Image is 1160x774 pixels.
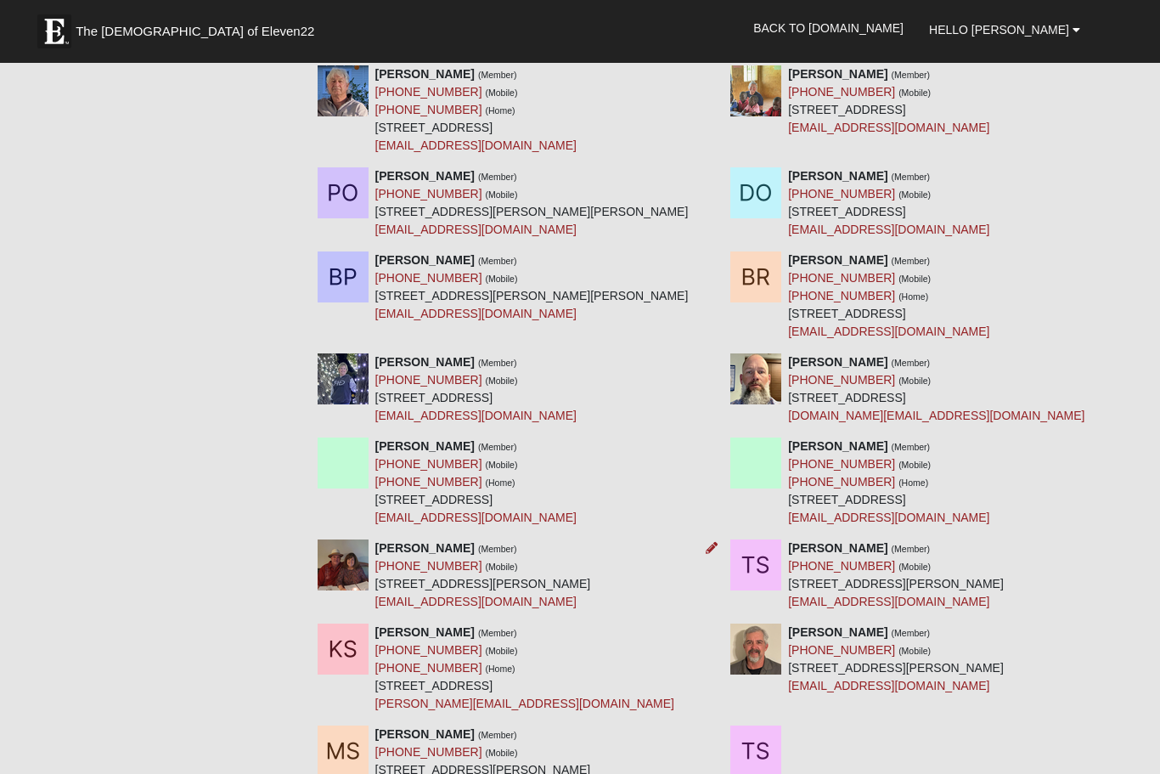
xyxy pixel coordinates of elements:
a: [PERSON_NAME][EMAIL_ADDRESS][DOMAIN_NAME] [375,697,674,710]
a: [DOMAIN_NAME][EMAIL_ADDRESS][DOMAIN_NAME] [788,409,1084,422]
a: [PHONE_NUMBER] [788,187,895,201]
small: (Mobile) [486,376,518,386]
small: (Home) [486,105,515,116]
a: [PHONE_NUMBER] [375,661,482,675]
span: The [DEMOGRAPHIC_DATA] of Eleven22 [76,23,314,40]
strong: [PERSON_NAME] [375,439,475,453]
small: (Member) [892,442,931,452]
a: [PHONE_NUMBER] [375,559,482,573]
strong: [PERSON_NAME] [375,253,475,267]
span: Hello [PERSON_NAME] [929,23,1069,37]
small: (Member) [892,70,931,80]
a: [PHONE_NUMBER] [788,559,895,573]
a: Back to [DOMAIN_NAME] [740,7,916,49]
div: [STREET_ADDRESS] [788,167,989,239]
a: The [DEMOGRAPHIC_DATA] of Eleven22 [29,6,369,48]
strong: [PERSON_NAME] [375,727,475,741]
small: (Member) [478,256,517,266]
small: (Mobile) [898,562,931,572]
small: (Member) [478,544,517,554]
a: [PHONE_NUMBER] [788,373,895,387]
a: [PHONE_NUMBER] [788,457,895,471]
a: [EMAIL_ADDRESS][DOMAIN_NAME] [375,595,577,608]
a: [PHONE_NUMBER] [375,85,482,99]
div: [STREET_ADDRESS] [375,353,577,425]
a: Hello [PERSON_NAME] [916,8,1093,51]
a: [PHONE_NUMBER] [375,271,482,285]
div: [STREET_ADDRESS] [788,65,989,137]
div: [STREET_ADDRESS] [788,353,1084,425]
a: [EMAIL_ADDRESS][DOMAIN_NAME] [375,409,577,422]
a: [EMAIL_ADDRESS][DOMAIN_NAME] [375,511,577,524]
strong: [PERSON_NAME] [788,169,887,183]
div: [STREET_ADDRESS] [375,624,674,713]
small: (Home) [898,477,928,488]
strong: [PERSON_NAME] [375,625,475,639]
a: [EMAIL_ADDRESS][DOMAIN_NAME] [788,121,989,134]
strong: [PERSON_NAME] [375,67,475,81]
a: [EMAIL_ADDRESS][DOMAIN_NAME] [375,307,577,320]
a: [PHONE_NUMBER] [788,643,895,657]
small: (Member) [892,256,931,266]
small: (Member) [478,172,517,182]
div: [STREET_ADDRESS] [375,438,577,527]
a: [PHONE_NUMBER] [375,373,482,387]
strong: [PERSON_NAME] [788,439,887,453]
strong: [PERSON_NAME] [375,355,475,369]
small: (Mobile) [486,460,518,470]
a: [EMAIL_ADDRESS][DOMAIN_NAME] [375,223,577,236]
small: (Mobile) [486,88,518,98]
small: (Member) [892,628,931,638]
a: [EMAIL_ADDRESS][DOMAIN_NAME] [788,679,989,692]
small: (Mobile) [898,274,931,284]
div: [STREET_ADDRESS][PERSON_NAME] [788,624,1004,695]
small: (Member) [892,172,931,182]
img: Eleven22 logo [37,14,71,48]
a: [EMAIL_ADDRESS][DOMAIN_NAME] [375,138,577,152]
small: (Mobile) [898,376,931,386]
small: (Member) [892,358,931,368]
small: (Member) [478,442,517,452]
small: (Home) [486,664,515,674]
div: [STREET_ADDRESS][PERSON_NAME] [788,540,1004,611]
a: [PHONE_NUMBER] [375,643,482,657]
small: (Mobile) [486,274,518,284]
strong: [PERSON_NAME] [375,541,475,555]
a: [EMAIL_ADDRESS][DOMAIN_NAME] [788,595,989,608]
a: [PHONE_NUMBER] [375,187,482,201]
small: (Home) [486,477,515,488]
a: [PHONE_NUMBER] [788,271,895,285]
small: (Mobile) [486,646,518,656]
small: (Mobile) [898,460,931,470]
small: (Member) [478,358,517,368]
a: [PHONE_NUMBER] [788,475,895,489]
small: (Member) [478,628,517,638]
small: (Member) [892,544,931,554]
strong: [PERSON_NAME] [788,625,887,639]
a: [PHONE_NUMBER] [375,457,482,471]
a: [PHONE_NUMBER] [375,103,482,116]
small: (Mobile) [898,88,931,98]
strong: [PERSON_NAME] [375,169,475,183]
small: (Mobile) [486,562,518,572]
small: (Member) [478,70,517,80]
a: [PHONE_NUMBER] [375,475,482,489]
small: (Member) [478,730,517,740]
div: [STREET_ADDRESS] [788,251,989,341]
strong: [PERSON_NAME] [788,541,887,555]
small: (Mobile) [898,189,931,200]
strong: [PERSON_NAME] [788,355,887,369]
div: [STREET_ADDRESS][PERSON_NAME][PERSON_NAME] [375,251,689,323]
small: (Mobile) [898,646,931,656]
a: [EMAIL_ADDRESS][DOMAIN_NAME] [788,325,989,338]
a: [EMAIL_ADDRESS][DOMAIN_NAME] [788,511,989,524]
div: [STREET_ADDRESS] [375,65,577,155]
div: [STREET_ADDRESS][PERSON_NAME] [375,540,591,611]
strong: [PERSON_NAME] [788,67,887,81]
strong: [PERSON_NAME] [788,253,887,267]
div: [STREET_ADDRESS][PERSON_NAME][PERSON_NAME] [375,167,689,239]
a: [PHONE_NUMBER] [788,85,895,99]
a: [PHONE_NUMBER] [788,289,895,302]
small: (Home) [898,291,928,302]
div: [STREET_ADDRESS] [788,438,989,527]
